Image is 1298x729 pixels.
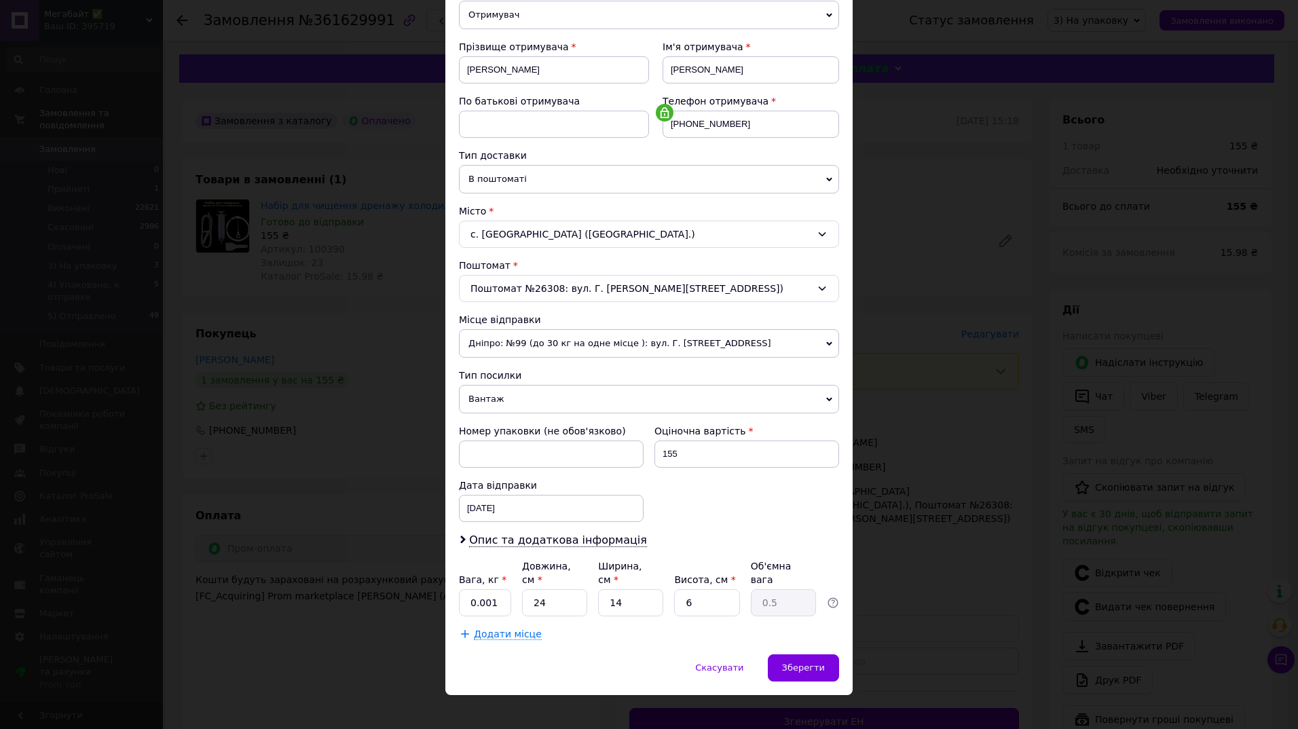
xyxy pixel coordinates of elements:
span: В поштоматі [459,165,839,193]
div: Номер упаковки (не обов'язково) [459,424,644,438]
span: Прізвище отримувача [459,41,569,52]
div: Місто [459,204,839,218]
span: Вантаж [459,385,839,413]
label: Довжина, см [522,561,571,585]
span: Зберегти [782,662,825,673]
span: Телефон отримувача [663,96,768,107]
span: Тип посилки [459,370,521,381]
span: Отримувач [459,1,839,29]
span: Скасувати [695,662,743,673]
div: Дата відправки [459,479,644,492]
label: Вага, кг [459,574,506,585]
span: Місце відправки [459,314,541,325]
div: Поштомат №26308: вул. Г. [PERSON_NAME][STREET_ADDRESS]) [459,275,839,302]
span: Тип доставки [459,150,527,161]
span: Додати місце [474,629,542,640]
span: По батькові отримувача [459,96,580,107]
div: с. [GEOGRAPHIC_DATA] ([GEOGRAPHIC_DATA].) [459,221,839,248]
label: Висота, см [674,574,735,585]
span: Опис та додаткова інформація [469,534,647,547]
input: +380 [663,111,839,138]
label: Ширина, см [598,561,642,585]
div: Поштомат [459,259,839,272]
span: Ім'я отримувача [663,41,743,52]
div: Оціночна вартість [654,424,839,438]
div: Об'ємна вага [751,559,816,586]
span: Дніпро: №99 (до 30 кг на одне місце ): вул. Г. [STREET_ADDRESS] [459,329,839,358]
